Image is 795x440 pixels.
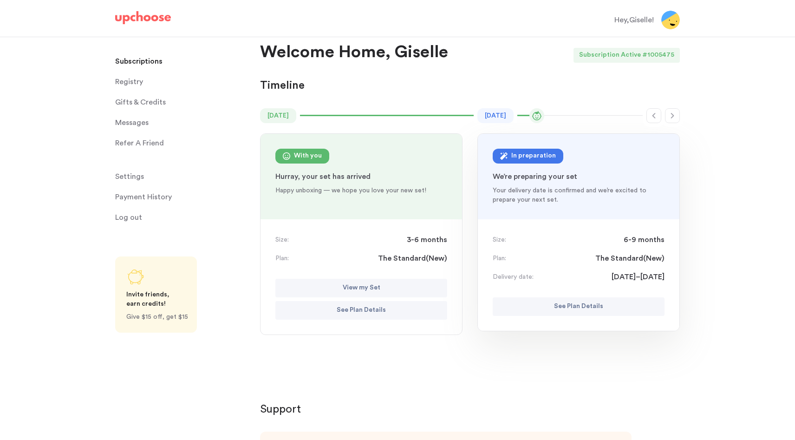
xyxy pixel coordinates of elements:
[595,253,665,264] span: The Standard ( New )
[115,113,249,132] a: Messages
[115,167,144,186] span: Settings
[275,235,289,244] p: Size:
[260,108,296,123] time: [DATE]
[115,11,171,24] img: UpChoose
[115,93,249,112] a: Gifts & Credits
[573,48,642,63] div: Subscription Active
[115,52,249,71] a: Subscriptions
[294,151,322,162] div: With you
[115,134,249,152] a: Refer A Friend
[115,93,166,112] span: Gifts & Credits
[378,253,447,264] span: The Standard ( New )
[115,208,249,227] a: Log out
[493,254,506,263] p: Plan:
[275,279,447,297] button: View my Set
[115,113,149,132] span: Messages
[343,282,380,294] p: View my Set
[337,305,386,316] p: See Plan Details
[612,271,665,282] span: [DATE]–[DATE]
[115,72,249,91] a: Registry
[624,234,665,245] span: 6-9 months
[275,171,447,182] p: Hurray, your set has arrived
[260,402,680,417] p: Support
[477,108,514,123] time: [DATE]
[115,256,197,333] a: Share UpChoose
[493,171,665,182] p: We’re preparing your set
[115,188,249,206] a: Payment History
[260,79,305,93] p: Timeline
[493,186,665,204] p: Your delivery date is confirmed and we’re excited to prepare your next set.
[115,208,142,227] span: Log out
[115,72,143,91] span: Registry
[115,134,164,152] p: Refer A Friend
[493,297,665,316] button: See Plan Details
[275,301,447,320] button: See Plan Details
[275,254,289,263] p: Plan:
[642,48,680,63] div: # 1005475
[115,188,172,206] p: Payment History
[260,41,448,64] p: Welcome Home, Giselle
[511,151,556,162] div: In preparation
[275,186,447,195] p: Happy unboxing — we hope you love your new set!
[115,52,163,71] p: Subscriptions
[115,11,171,28] a: UpChoose
[493,235,506,244] p: Size:
[554,301,603,312] p: See Plan Details
[407,234,447,245] span: 3-6 months
[614,14,654,26] div: Hey, Giselle !
[115,167,249,186] a: Settings
[493,272,534,282] p: Delivery date:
